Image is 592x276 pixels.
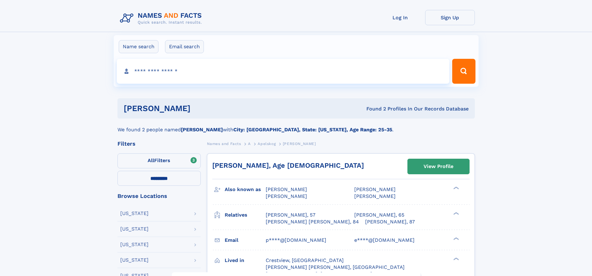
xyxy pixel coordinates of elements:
[212,161,364,169] a: [PERSON_NAME], Age [DEMOGRAPHIC_DATA]
[354,212,404,218] a: [PERSON_NAME], 65
[120,227,149,232] div: [US_STATE]
[266,264,405,270] span: [PERSON_NAME] [PERSON_NAME], [GEOGRAPHIC_DATA]
[148,157,154,163] span: All
[452,236,459,241] div: ❯
[248,140,251,147] a: A
[424,159,453,174] div: View Profile
[278,105,469,112] div: Found 2 Profiles In Our Records Database
[354,193,396,199] span: [PERSON_NAME]
[452,211,459,215] div: ❯
[375,10,425,25] a: Log In
[452,186,459,190] div: ❯
[117,193,201,199] div: Browse Locations
[266,193,307,199] span: [PERSON_NAME]
[124,105,278,112] h1: [PERSON_NAME]
[258,140,276,147] a: Apelskog
[207,140,241,147] a: Names and Facts
[452,257,459,261] div: ❯
[354,186,396,192] span: [PERSON_NAME]
[225,210,266,220] h3: Relatives
[117,153,201,168] label: Filters
[117,119,475,133] div: We found 2 people named with .
[425,10,475,25] a: Sign Up
[283,142,316,146] span: [PERSON_NAME]
[266,186,307,192] span: [PERSON_NAME]
[452,59,475,84] button: Search Button
[119,40,158,53] label: Name search
[266,218,359,225] a: [PERSON_NAME] [PERSON_NAME], 84
[248,142,251,146] span: A
[117,59,450,84] input: search input
[225,184,266,195] h3: Also known as
[165,40,204,53] label: Email search
[233,127,392,133] b: City: [GEOGRAPHIC_DATA], State: [US_STATE], Age Range: 25-35
[225,255,266,266] h3: Lived in
[181,127,223,133] b: [PERSON_NAME]
[120,211,149,216] div: [US_STATE]
[408,159,469,174] a: View Profile
[225,235,266,246] h3: Email
[365,218,415,225] a: [PERSON_NAME], 87
[117,10,207,27] img: Logo Names and Facts
[266,212,315,218] a: [PERSON_NAME], 57
[258,142,276,146] span: Apelskog
[120,258,149,263] div: [US_STATE]
[120,242,149,247] div: [US_STATE]
[266,257,344,263] span: Crestview, [GEOGRAPHIC_DATA]
[117,141,201,147] div: Filters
